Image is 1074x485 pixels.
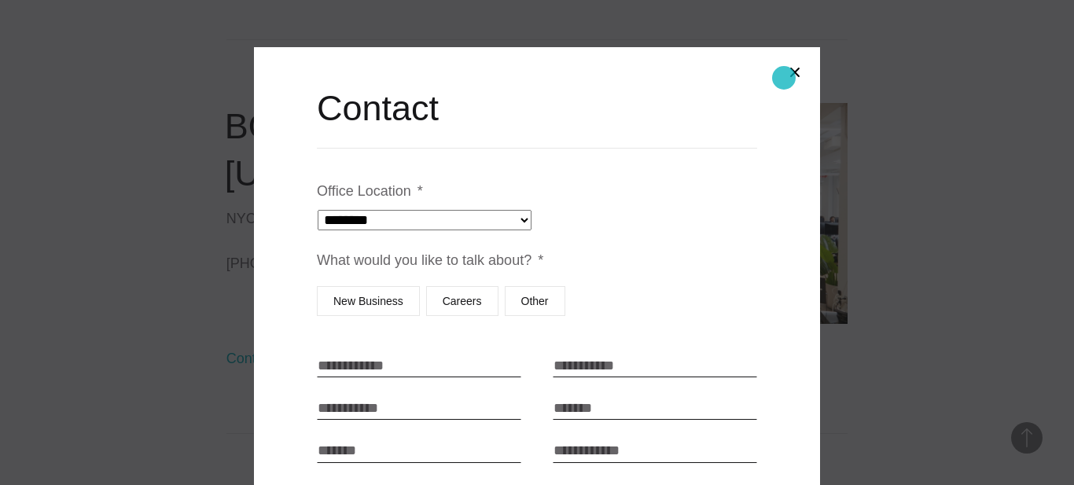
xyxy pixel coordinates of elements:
[317,182,423,200] label: Office Location
[317,286,420,316] label: New Business
[426,286,498,316] label: Careers
[317,252,543,270] label: What would you like to talk about?
[317,85,757,132] h2: Contact
[505,286,565,316] label: Other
